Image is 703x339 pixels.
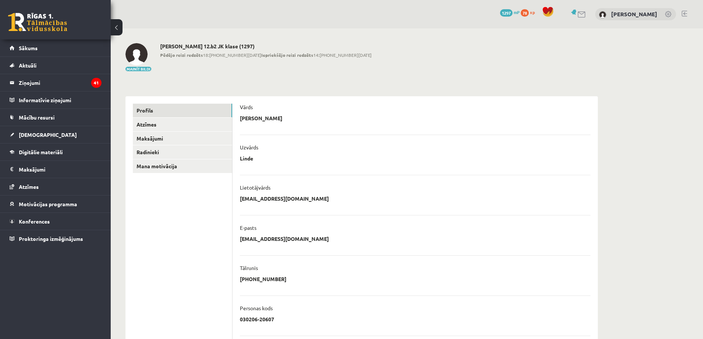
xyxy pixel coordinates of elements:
i: 41 [91,78,101,88]
a: Aktuāli [10,57,101,74]
h2: [PERSON_NAME] 12.b2 JK klase (1297) [160,43,372,49]
p: Personas kods [240,305,273,311]
b: Iepriekšējo reizi redzēts [261,52,313,58]
span: Aktuāli [19,62,37,69]
legend: Informatīvie ziņojumi [19,91,101,108]
span: Konferences [19,218,50,225]
b: Pēdējo reizi redzēts [160,52,203,58]
a: 1297 mP [500,9,520,15]
a: Ziņojumi41 [10,74,101,91]
span: mP [514,9,520,15]
p: Tālrunis [240,264,258,271]
span: Mācību resursi [19,114,55,121]
span: Motivācijas programma [19,201,77,207]
a: Rīgas 1. Tālmācības vidusskola [8,13,67,31]
p: [EMAIL_ADDRESS][DOMAIN_NAME] [240,235,329,242]
img: Elizabete Linde [599,11,606,18]
p: Uzvārds [240,144,258,151]
span: 18:[PHONE_NUMBER][DATE] 14:[PHONE_NUMBER][DATE] [160,52,372,58]
span: Proktoringa izmēģinājums [19,235,83,242]
p: [PHONE_NUMBER] [240,276,286,282]
span: Atzīmes [19,183,39,190]
a: Atzīmes [10,178,101,195]
span: 1297 [500,9,513,17]
img: Elizabete Linde [125,43,148,65]
a: Profils [133,104,232,117]
p: [EMAIL_ADDRESS][DOMAIN_NAME] [240,195,329,202]
span: [DEMOGRAPHIC_DATA] [19,131,77,138]
a: Maksājumi [133,132,232,145]
p: Linde [240,155,253,162]
p: Lietotājvārds [240,184,270,191]
a: Motivācijas programma [10,196,101,212]
a: Maksājumi [10,161,101,178]
a: [DEMOGRAPHIC_DATA] [10,126,101,143]
legend: Ziņojumi [19,74,101,91]
p: [PERSON_NAME] [240,115,282,121]
p: 030206-20607 [240,316,274,322]
a: Atzīmes [133,118,232,131]
p: E-pasts [240,224,256,231]
span: 78 [521,9,529,17]
a: Sākums [10,39,101,56]
a: Digitālie materiāli [10,143,101,160]
a: [PERSON_NAME] [611,10,657,18]
p: Vārds [240,104,253,110]
a: Konferences [10,213,101,230]
a: Mācību resursi [10,109,101,126]
a: Proktoringa izmēģinājums [10,230,101,247]
legend: Maksājumi [19,161,101,178]
a: Radinieki [133,145,232,159]
a: Informatīvie ziņojumi [10,91,101,108]
a: 78 xp [521,9,538,15]
span: xp [530,9,535,15]
a: Mana motivācija [133,159,232,173]
span: Digitālie materiāli [19,149,63,155]
button: Mainīt bildi [125,67,151,71]
span: Sākums [19,45,38,51]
